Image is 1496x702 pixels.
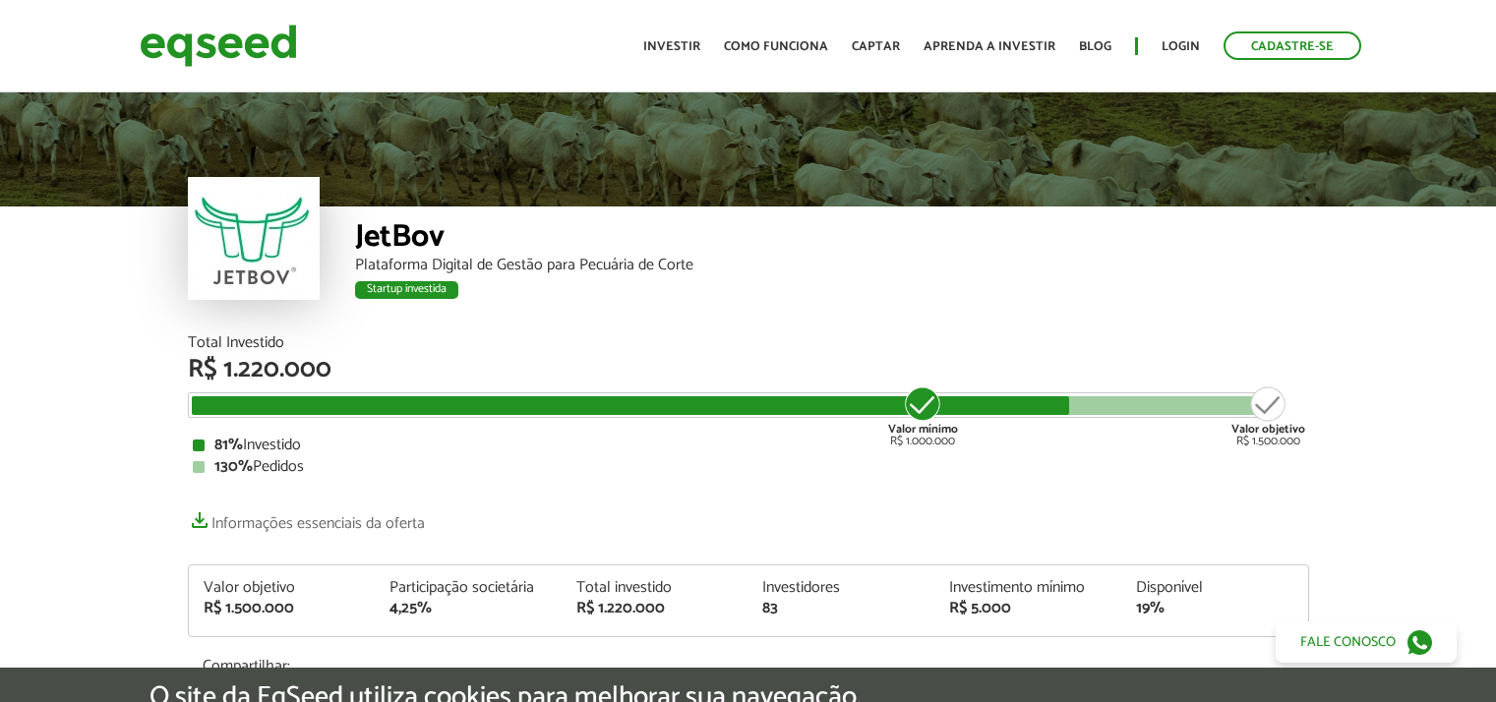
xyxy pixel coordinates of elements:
[949,580,1107,596] div: Investimento mínimo
[1136,601,1293,616] div: 19%
[193,438,1304,453] div: Investido
[1136,580,1293,596] div: Disponível
[355,281,458,299] div: Startup investida
[762,601,920,616] div: 83
[203,657,921,675] p: Compartilhar:
[949,601,1107,616] div: R$ 5.000
[193,459,1304,475] div: Pedidos
[924,40,1055,53] a: Aprenda a investir
[1079,40,1111,53] a: Blog
[852,40,900,53] a: Captar
[389,601,547,616] div: 4,25%
[204,601,361,616] div: R$ 1.500.000
[576,580,734,596] div: Total investido
[355,258,1309,273] div: Plataforma Digital de Gestão para Pecuária de Corte
[724,40,828,53] a: Como funciona
[188,357,1309,382] div: R$ 1.220.000
[643,40,700,53] a: Investir
[888,420,958,439] strong: Valor mínimo
[355,221,1309,258] div: JetBov
[214,453,253,480] strong: 130%
[1224,31,1361,60] a: Cadastre-se
[762,580,920,596] div: Investidores
[204,580,361,596] div: Valor objetivo
[886,384,960,447] div: R$ 1.000.000
[389,580,547,596] div: Participação societária
[1162,40,1200,53] a: Login
[576,601,734,616] div: R$ 1.220.000
[188,335,1309,351] div: Total Investido
[214,432,243,458] strong: 81%
[188,504,425,532] a: Informações essenciais da oferta
[140,20,297,72] img: EqSeed
[1231,420,1305,439] strong: Valor objetivo
[950,657,1294,697] a: Falar com a EqSeed
[1276,621,1457,663] a: Fale conosco
[1231,384,1305,447] div: R$ 1.500.000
